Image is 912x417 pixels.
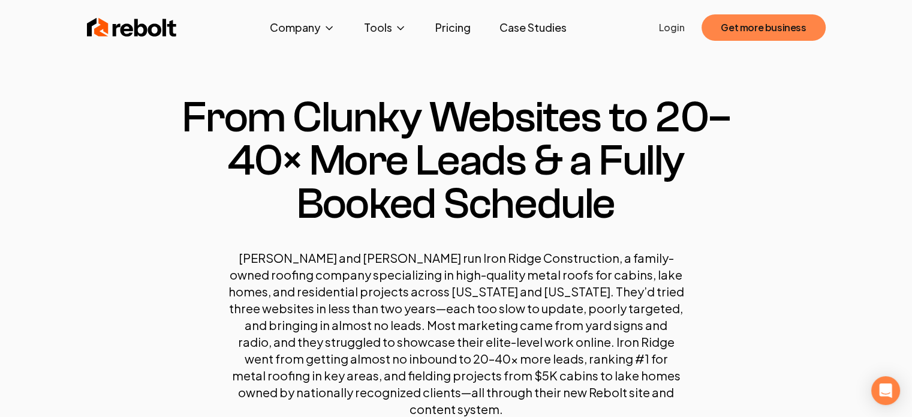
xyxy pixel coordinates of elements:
[702,14,825,41] button: Get more business
[159,96,754,226] h1: From Clunky Websites to 20–40× More Leads & a Fully Booked Schedule
[490,16,576,40] a: Case Studies
[871,376,900,405] div: Open Intercom Messenger
[87,16,177,40] img: Rebolt Logo
[354,16,416,40] button: Tools
[426,16,480,40] a: Pricing
[659,20,685,35] a: Login
[260,16,345,40] button: Company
